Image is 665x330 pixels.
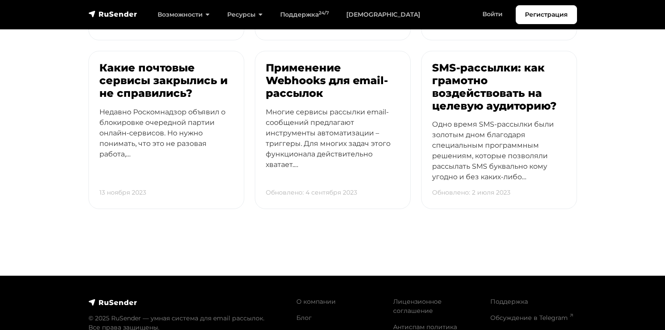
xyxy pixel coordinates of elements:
[99,107,233,175] p: Недавно Роскомнадзор объявил о блокировке очередной партии онлайн-сервисов. Но нужно понимать, чт...
[393,298,442,315] a: Лицензионное соглашение
[432,184,510,202] p: Обновлено: 2 июля 2023
[266,184,357,202] p: Обновлено: 4 сентября 2023
[296,314,312,322] a: Блог
[338,6,429,24] a: [DEMOGRAPHIC_DATA]
[266,62,400,99] h3: Применение Webhooks для email-рассылок
[296,298,336,305] a: О компании
[490,314,573,322] a: Обсуждение в Telegram
[218,6,271,24] a: Ресурсы
[88,10,137,18] img: RuSender
[474,5,511,23] a: Войти
[99,62,233,99] h3: Какие почтовые сервисы закрылись и не справились?
[432,119,566,198] p: Одно время SMS-рассылки были золотым дном благодаря специальным программным решениям, которые поз...
[516,5,577,24] a: Регистрация
[88,298,137,307] img: RuSender
[88,51,244,209] a: Какие почтовые сервисы закрылись и не справились? Недавно Роскомнадзор объявил о блокировке очере...
[490,298,528,305] a: Поддержка
[432,62,566,112] h3: SMS-рассылки: как грамотно воздействовать на целевую аудиторию?
[271,6,338,24] a: Поддержка24/7
[149,6,218,24] a: Возможности
[319,10,329,16] sup: 24/7
[99,184,146,202] p: 13 ноября 2023
[266,107,400,186] p: Многие сервисы рассылки email-сообщений предлагают инструменты автоматизации – триггеры. Для мног...
[255,51,411,209] a: Применение Webhooks для email-рассылок Многие сервисы рассылки email-сообщений предлагают инструм...
[421,51,577,209] a: SMS-рассылки: как грамотно воздействовать на целевую аудиторию? Одно время SMS-рассылки были золо...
